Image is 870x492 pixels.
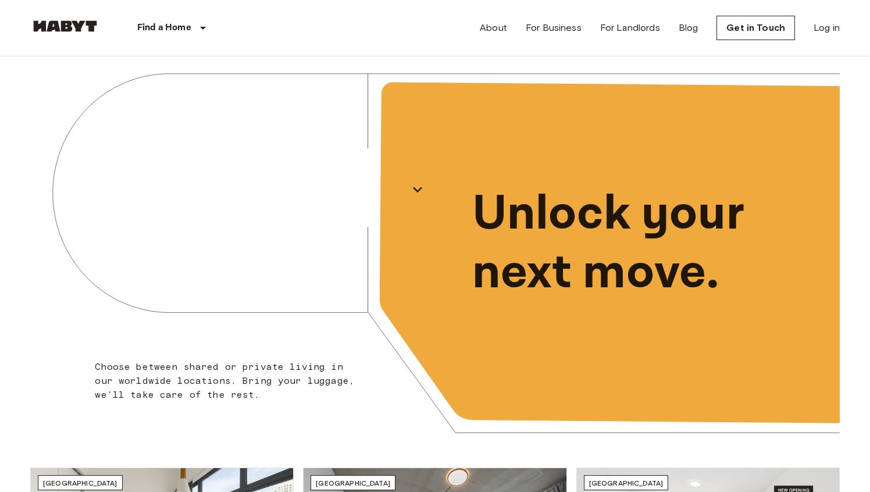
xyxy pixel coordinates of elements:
[43,479,117,487] span: [GEOGRAPHIC_DATA]
[814,21,840,35] a: Log in
[316,479,390,487] span: [GEOGRAPHIC_DATA]
[679,21,698,35] a: Blog
[600,21,660,35] a: For Landlords
[480,21,507,35] a: About
[589,479,664,487] span: [GEOGRAPHIC_DATA]
[137,21,191,35] p: Find a Home
[472,185,821,302] p: Unlock your next move.
[30,20,100,32] img: Habyt
[526,21,582,35] a: For Business
[716,16,795,40] a: Get in Touch
[95,360,362,402] p: Choose between shared or private living in our worldwide locations. Bring your luggage, we'll tak...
